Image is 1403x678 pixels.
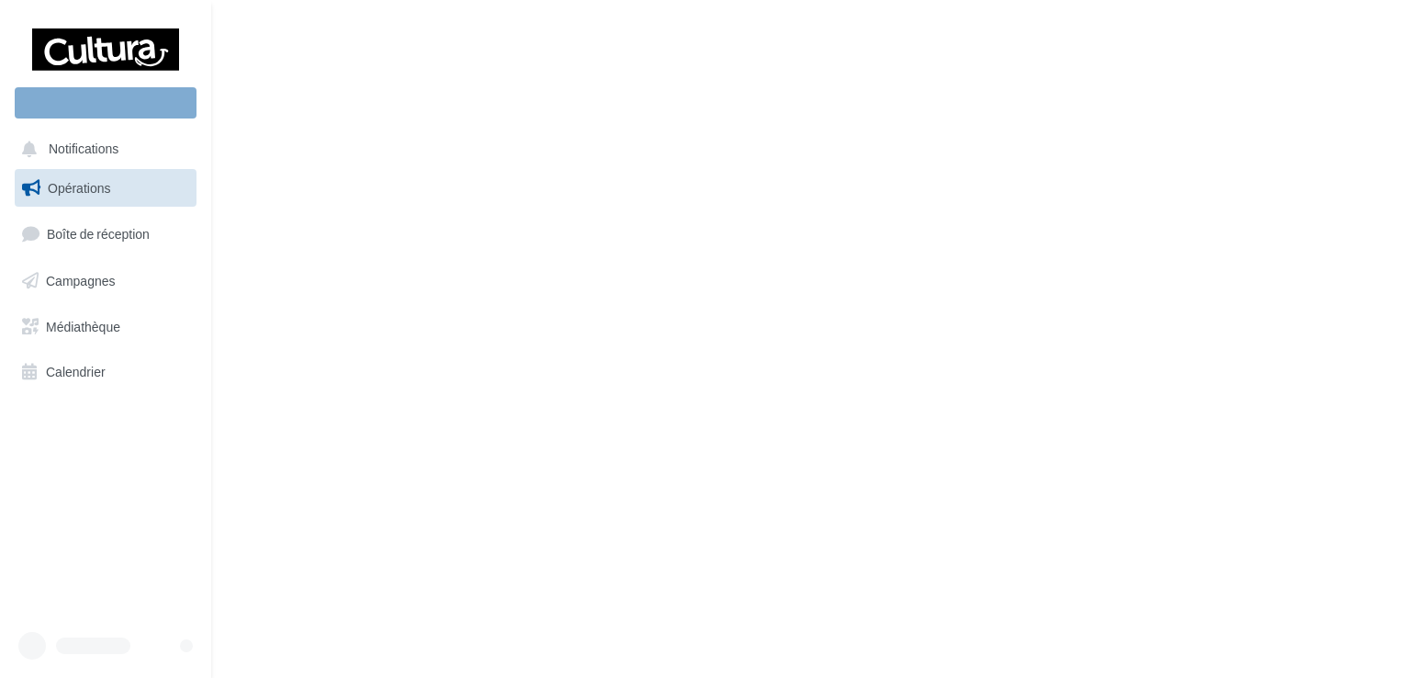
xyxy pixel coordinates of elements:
a: Campagnes [11,262,200,300]
span: Notifications [49,141,118,157]
div: Nouvelle campagne [15,87,196,119]
a: Calendrier [11,353,200,391]
a: Opérations [11,169,200,208]
span: Médiathèque [46,318,120,333]
a: Médiathèque [11,308,200,346]
a: Boîte de réception [11,214,200,254]
span: Boîte de réception [47,226,150,242]
span: Campagnes [46,273,116,288]
span: Opérations [48,180,110,196]
span: Calendrier [46,364,106,379]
